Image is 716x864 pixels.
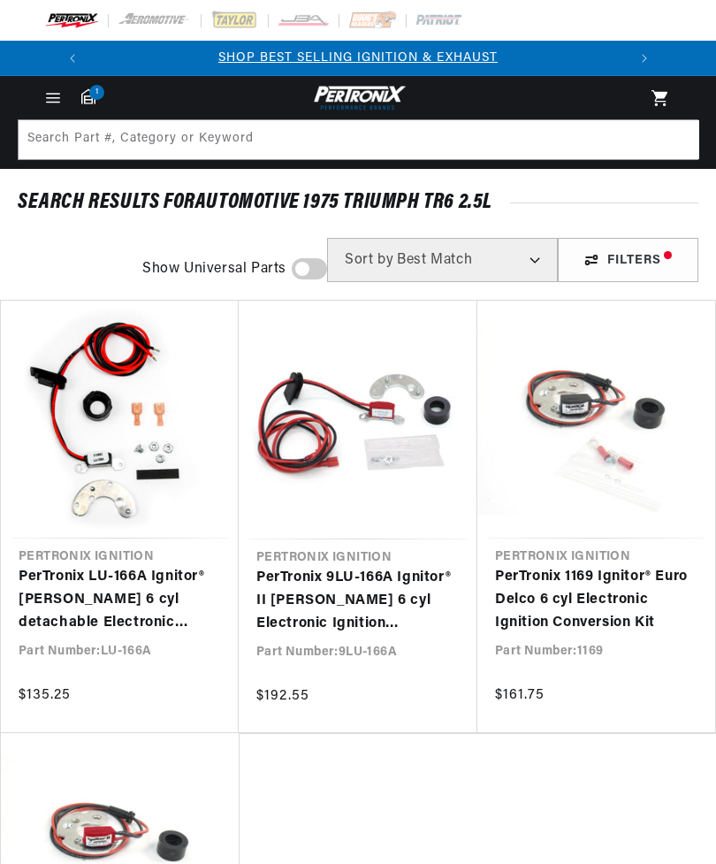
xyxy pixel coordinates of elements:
[627,41,662,76] button: Translation missing: en.sections.announcements.next_announcement
[309,83,407,112] img: Pertronix
[18,194,698,211] div: SEARCH RESULTS FOR Automotive 1975 Triumph TR6 2.5L
[55,41,90,76] button: Translation missing: en.sections.announcements.previous_announcement
[19,120,699,159] input: Search Part #, Category or Keyword
[90,49,627,68] div: 1 of 2
[558,238,698,282] div: Filters
[89,85,104,100] span: 1
[90,49,627,68] div: Announcement
[218,51,498,65] a: SHOP BEST SELLING IGNITION & EXHAUST
[256,567,460,635] a: PerTronix 9LU-166A Ignitor® II [PERSON_NAME] 6 cyl Electronic Ignition Conversion Kit
[495,566,697,634] a: PerTronix 1169 Ignitor® Euro Delco 6 cyl Electronic Ignition Conversion Kit
[659,120,697,159] button: Search Part #, Category or Keyword
[142,258,286,281] span: Show Universal Parts
[345,253,393,267] span: Sort by
[327,238,558,282] select: Sort by
[81,88,95,104] a: 1
[34,88,72,108] summary: Menu
[19,566,221,634] a: PerTronix LU-166A Ignitor® [PERSON_NAME] 6 cyl detachable Electronic Ignition Conversion Kit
